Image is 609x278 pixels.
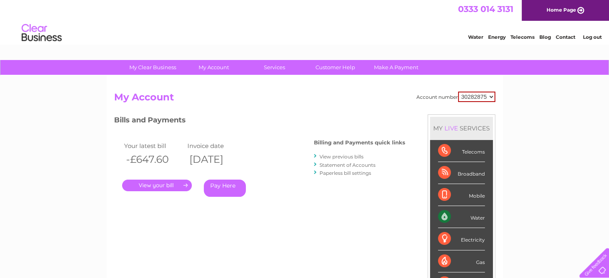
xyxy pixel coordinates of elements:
div: Gas [438,250,485,272]
th: -£647.60 [122,151,186,168]
th: [DATE] [185,151,249,168]
div: Mobile [438,184,485,206]
div: Electricity [438,228,485,250]
a: Statement of Accounts [320,162,376,168]
a: My Clear Business [120,60,186,75]
div: LIVE [443,124,460,132]
a: Pay Here [204,180,246,197]
a: My Account [181,60,247,75]
h3: Bills and Payments [114,114,405,128]
a: Energy [488,34,506,40]
a: 0333 014 3131 [458,4,513,14]
a: Paperless bill settings [320,170,371,176]
a: Services [241,60,308,75]
a: Telecoms [511,34,535,40]
div: Account number [416,92,495,102]
img: logo.png [21,21,62,45]
a: Contact [556,34,575,40]
div: Telecoms [438,140,485,162]
h2: My Account [114,92,495,107]
div: Water [438,206,485,228]
div: Broadband [438,162,485,184]
a: Water [468,34,483,40]
a: Blog [539,34,551,40]
a: Make A Payment [363,60,429,75]
td: Your latest bill [122,140,186,151]
a: View previous bills [320,154,364,160]
div: Clear Business is a trading name of Verastar Limited (registered in [GEOGRAPHIC_DATA] No. 3667643... [116,4,494,39]
div: MY SERVICES [430,117,493,140]
a: Log out [583,34,601,40]
a: Customer Help [302,60,368,75]
td: Invoice date [185,140,249,151]
h4: Billing and Payments quick links [314,140,405,146]
a: . [122,180,192,191]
